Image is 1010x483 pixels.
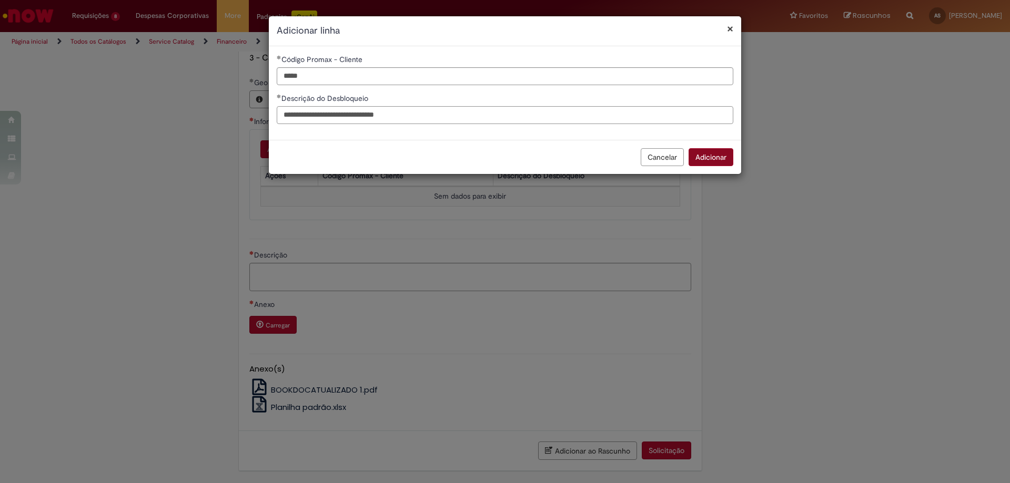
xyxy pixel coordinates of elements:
[277,94,281,98] span: Obrigatório Preenchido
[277,55,281,59] span: Obrigatório Preenchido
[281,94,370,103] span: Descrição do Desbloqueio
[277,24,733,38] h2: Adicionar linha
[277,67,733,85] input: Código Promax - Cliente
[281,55,365,64] span: Código Promax - Cliente
[727,23,733,34] button: Fechar modal
[277,106,733,124] input: Descrição do Desbloqueio
[689,148,733,166] button: Adicionar
[641,148,684,166] button: Cancelar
